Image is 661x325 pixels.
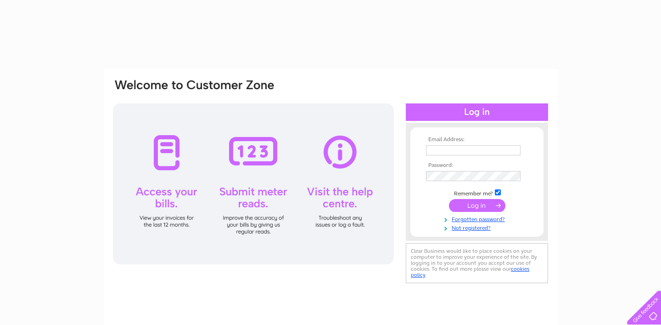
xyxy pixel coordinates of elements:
input: Submit [449,199,505,212]
div: Clear Business would like to place cookies on your computer to improve your experience of the sit... [406,243,548,283]
th: Email Address: [424,137,530,143]
th: Password: [424,162,530,169]
a: Forgotten password? [426,214,530,223]
td: Remember me? [424,188,530,197]
a: Not registered? [426,223,530,232]
a: cookies policy [411,266,529,278]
